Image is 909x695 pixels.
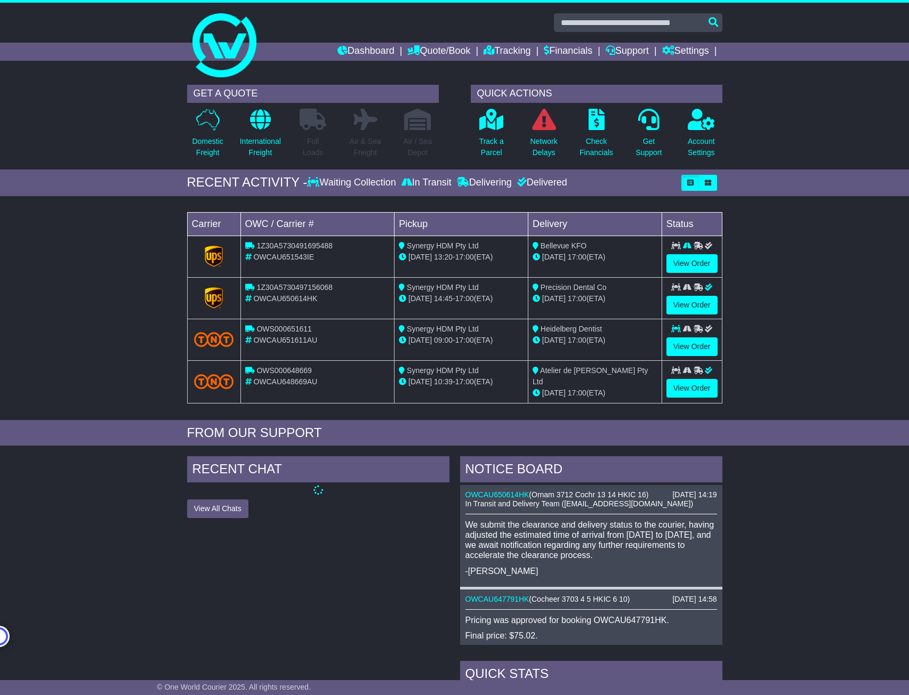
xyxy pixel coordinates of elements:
span: [DATE] [542,389,566,397]
span: 10:39 [434,377,453,386]
span: Cocheer 3703 4 5 HKIC 6 10 [532,595,628,603]
div: (ETA) [533,293,657,304]
div: In Transit [399,177,454,189]
span: [DATE] [542,336,566,344]
p: Get Support [636,136,662,158]
p: Network Delays [530,136,557,158]
a: GetSupport [635,108,662,164]
span: OWS000648669 [256,366,312,375]
a: NetworkDelays [529,108,558,164]
div: NOTICE BOARD [460,456,722,485]
span: [DATE] [542,294,566,303]
span: 17:00 [568,253,586,261]
span: Atelier de [PERSON_NAME] Pty Ltd [533,366,648,386]
p: Check Financials [580,136,613,158]
p: Final price: $75.02. [465,631,717,641]
span: 14:45 [434,294,453,303]
a: InternationalFreight [239,108,281,164]
p: Air & Sea Freight [350,136,381,158]
a: View Order [666,254,718,273]
div: - (ETA) [399,252,524,263]
div: Delivered [514,177,567,189]
span: [DATE] [408,253,432,261]
span: [DATE] [542,253,566,261]
span: 17:00 [455,294,474,303]
span: 17:00 [568,336,586,344]
div: Delivering [454,177,514,189]
span: Synergy HDM Pty Ltd [407,366,479,375]
a: View Order [666,379,718,398]
span: 13:20 [434,253,453,261]
span: 17:00 [568,294,586,303]
a: Track aParcel [479,108,504,164]
span: © One World Courier 2025. All rights reserved. [157,683,311,691]
div: QUICK ACTIONS [471,85,722,103]
p: We submit the clearance and delivery status to the courier, having adjusted the estimated time of... [465,520,717,561]
p: -[PERSON_NAME] [465,566,717,576]
div: RECENT ACTIVITY - [187,175,308,190]
span: Synergy HDM Pty Ltd [407,241,479,250]
td: OWC / Carrier # [240,212,395,236]
span: 1Z30A5730497156068 [256,283,332,292]
p: International Freight [240,136,281,158]
div: - (ETA) [399,293,524,304]
p: Domestic Freight [192,136,223,158]
div: [DATE] 14:19 [672,490,717,499]
a: OWCAU650614HK [465,490,529,499]
span: 17:00 [455,377,474,386]
div: RECENT CHAT [187,456,449,485]
p: Air / Sea Depot [404,136,432,158]
span: OWCAU651611AU [253,336,317,344]
img: GetCarrierServiceLogo [205,246,223,267]
span: In Transit and Delivery Team ([EMAIL_ADDRESS][DOMAIN_NAME]) [465,499,694,508]
td: Pickup [395,212,528,236]
span: 09:00 [434,336,453,344]
span: Ornam 3712 Cochr 13 14 HKIC 16 [532,490,646,499]
p: Pricing was approved for booking OWCAU647791HK. [465,615,717,625]
div: (ETA) [533,252,657,263]
span: 17:00 [455,253,474,261]
a: View Order [666,296,718,314]
span: 17:00 [568,389,586,397]
span: [DATE] [408,336,432,344]
div: - (ETA) [399,335,524,346]
span: [DATE] [408,377,432,386]
img: TNT_Domestic.png [194,332,234,346]
a: View Order [666,337,718,356]
span: Synergy HDM Pty Ltd [407,325,479,333]
a: Dashboard [337,43,395,61]
span: OWS000651611 [256,325,312,333]
button: View All Chats [187,499,248,518]
a: Settings [662,43,709,61]
td: Carrier [187,212,240,236]
a: AccountSettings [687,108,715,164]
span: OWCAU648669AU [253,377,317,386]
a: Financials [544,43,592,61]
span: OWCAU650614HK [253,294,317,303]
span: OWCAU651543IE [253,253,314,261]
div: ( ) [465,490,717,499]
a: CheckFinancials [579,108,614,164]
span: Synergy HDM Pty Ltd [407,283,479,292]
a: Quote/Book [407,43,470,61]
div: Waiting Collection [307,177,398,189]
span: [DATE] [408,294,432,303]
div: (ETA) [533,387,657,399]
div: [DATE] 14:58 [672,595,717,604]
span: Precision Dental Co [541,283,607,292]
span: Heidelberg Dentist [541,325,602,333]
div: ( ) [465,595,717,604]
p: Track a Parcel [479,136,504,158]
img: GetCarrierServiceLogo [205,287,223,309]
span: Bellevue KFO [541,241,586,250]
td: Status [662,212,722,236]
a: Support [606,43,649,61]
p: Full Loads [300,136,326,158]
p: Account Settings [688,136,715,158]
div: (ETA) [533,335,657,346]
a: DomesticFreight [191,108,223,164]
a: Tracking [484,43,530,61]
div: GET A QUOTE [187,85,439,103]
a: OWCAU647791HK [465,595,529,603]
img: TNT_Domestic.png [194,374,234,389]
